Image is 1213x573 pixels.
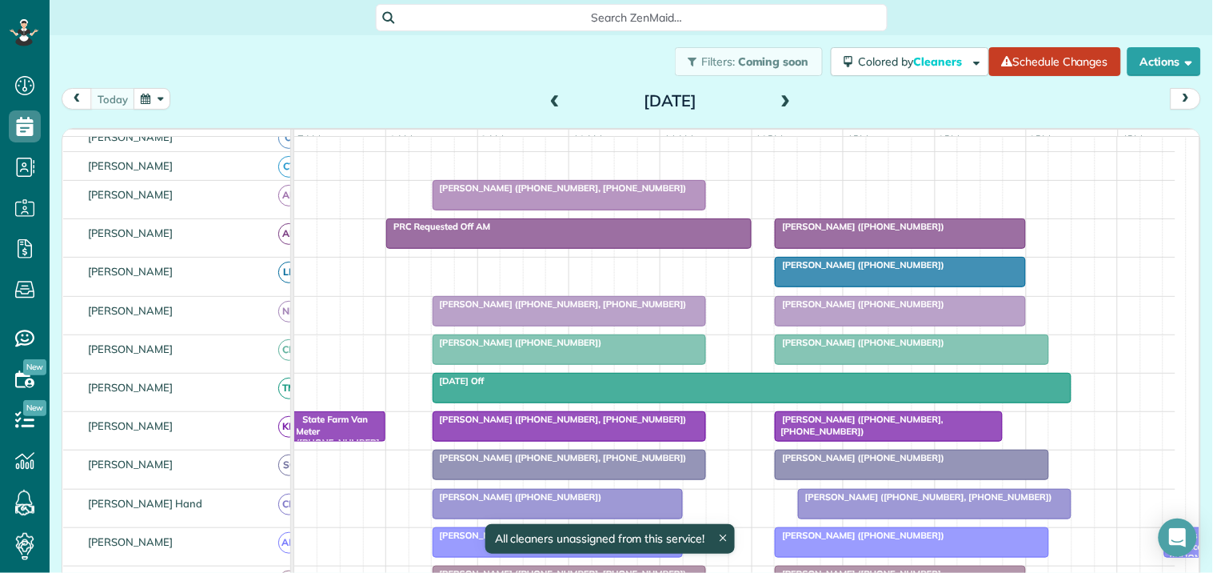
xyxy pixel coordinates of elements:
span: [PERSON_NAME] ([PHONE_NUMBER], [PHONE_NUMBER]) [432,452,688,463]
span: KD [278,416,300,438]
span: [PERSON_NAME] Hand [85,497,205,510]
span: [PERSON_NAME] ([PHONE_NUMBER], [PHONE_NUMBER]) [432,414,688,425]
span: [PERSON_NAME] [85,419,177,432]
span: [PERSON_NAME] ([PHONE_NUMBER]) [432,491,603,503]
span: [PERSON_NAME] ([PHONE_NUMBER]) [774,337,945,348]
span: CJ [278,127,300,149]
span: [PERSON_NAME] ([PHONE_NUMBER], [PHONE_NUMBER]) [432,182,688,194]
span: [PERSON_NAME] [85,535,177,548]
span: [PERSON_NAME] [85,381,177,394]
span: [PERSON_NAME] ([PHONE_NUMBER], [PHONE_NUMBER]) [432,299,688,310]
span: [PERSON_NAME] [85,343,177,355]
span: [PERSON_NAME] ([PHONE_NUMBER], [PHONE_NUMBER]) [774,414,944,436]
button: today [90,88,135,110]
span: [PERSON_NAME] [85,130,177,143]
span: 1pm [844,133,872,146]
span: 7am [294,133,324,146]
span: CH [278,494,300,515]
span: CT [278,156,300,178]
span: AH [278,185,300,206]
span: LH [278,262,300,283]
div: Open Intercom Messenger [1159,519,1197,557]
span: ND [278,301,300,323]
span: [PERSON_NAME] ([PHONE_NUMBER]) [774,259,945,270]
span: [PERSON_NAME] ([PHONE_NUMBER]) [774,299,945,310]
span: [PERSON_NAME] [85,226,177,239]
span: [PERSON_NAME] [85,188,177,201]
span: [PERSON_NAME] ([PHONE_NUMBER]) [774,221,945,232]
span: [PERSON_NAME] [85,265,177,278]
span: 11am [660,133,696,146]
span: [PERSON_NAME] ([PHONE_NUMBER]) [432,337,603,348]
span: New [23,359,46,375]
span: CM [278,339,300,361]
span: SC [278,455,300,476]
button: prev [62,88,92,110]
span: [PERSON_NAME] ([PHONE_NUMBER]) [774,452,945,463]
span: TM [278,378,300,399]
span: Cleaners [914,54,965,69]
span: 2pm [936,133,964,146]
span: 10am [569,133,605,146]
a: Schedule Changes [989,47,1121,76]
div: All cleaners unassigned from this service! [485,524,735,554]
span: [DATE] Off [432,375,485,387]
h2: [DATE] [570,92,770,110]
button: Actions [1127,47,1201,76]
span: 9am [478,133,508,146]
span: [PERSON_NAME] ([PHONE_NUMBER], [PHONE_NUMBER]) [797,491,1053,503]
span: PRC Requested Off AM [385,221,491,232]
span: 8am [386,133,416,146]
span: Colored by [859,54,968,69]
span: 3pm [1027,133,1055,146]
span: [PERSON_NAME] ([PHONE_NUMBER]) [774,530,945,541]
span: New [23,400,46,416]
span: AR [278,223,300,245]
span: [PERSON_NAME] [85,458,177,471]
span: AM [278,532,300,554]
button: Colored byCleaners [831,47,989,76]
span: 12pm [752,133,787,146]
span: Filters: [701,54,735,69]
span: 4pm [1119,133,1147,146]
button: next [1171,88,1201,110]
span: [PERSON_NAME] [85,159,177,172]
span: State Farm Van Meter ([PHONE_NUMBER], [PHONE_NUMBER]) [294,414,379,483]
span: Coming soon [738,54,810,69]
span: [PERSON_NAME] [85,304,177,317]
